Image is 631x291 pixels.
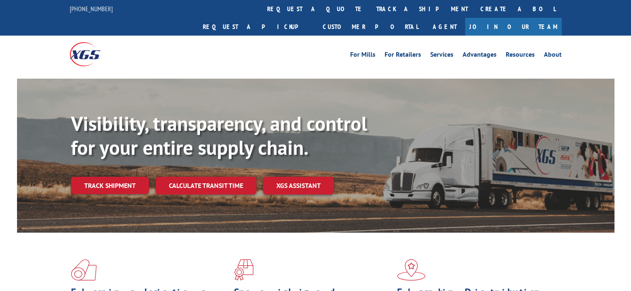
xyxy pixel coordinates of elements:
[385,51,421,60] a: For Retailers
[544,51,562,60] a: About
[71,111,367,160] b: Visibility, transparency, and control for your entire supply chain.
[430,51,453,60] a: Services
[70,5,113,13] a: [PHONE_NUMBER]
[71,259,97,281] img: xgs-icon-total-supply-chain-intelligence-red
[465,18,562,36] a: Join Our Team
[350,51,375,60] a: For Mills
[424,18,465,36] a: Agent
[506,51,535,60] a: Resources
[397,259,426,281] img: xgs-icon-flagship-distribution-model-red
[317,18,424,36] a: Customer Portal
[197,18,317,36] a: Request a pickup
[263,177,334,195] a: XGS ASSISTANT
[156,177,256,195] a: Calculate transit time
[234,259,253,281] img: xgs-icon-focused-on-flooring-red
[463,51,497,60] a: Advantages
[71,177,149,194] a: Track shipment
